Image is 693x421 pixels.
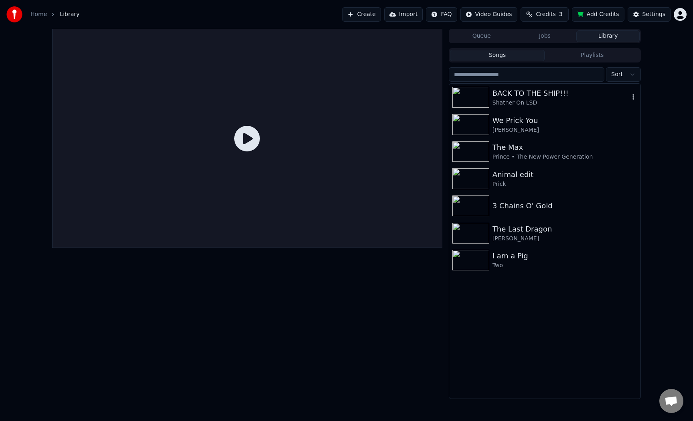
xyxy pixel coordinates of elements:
[492,126,637,134] div: [PERSON_NAME]
[6,6,22,22] img: youka
[460,7,517,22] button: Video Guides
[30,10,47,18] a: Home
[572,7,624,22] button: Add Credits
[450,30,513,42] button: Queue
[30,10,79,18] nav: breadcrumb
[576,30,640,42] button: Library
[492,180,637,188] div: Prick
[492,200,637,212] div: 3 Chains O' Gold
[492,250,637,262] div: I am a Pig
[492,115,637,126] div: We Prick You
[659,389,683,413] div: Open chat
[642,10,665,18] div: Settings
[450,50,545,61] button: Songs
[492,235,637,243] div: [PERSON_NAME]
[559,10,563,18] span: 3
[545,50,640,61] button: Playlists
[60,10,79,18] span: Library
[513,30,577,42] button: Jobs
[492,262,637,270] div: Two
[521,7,569,22] button: Credits3
[492,142,637,153] div: The Max
[628,7,671,22] button: Settings
[426,7,457,22] button: FAQ
[492,169,637,180] div: Animal edit
[492,224,637,235] div: The Last Dragon
[611,71,623,79] span: Sort
[536,10,555,18] span: Credits
[492,88,629,99] div: BACK TO THE SHIP!!!
[342,7,381,22] button: Create
[492,153,637,161] div: Prince • The New Power Generation
[384,7,423,22] button: Import
[492,99,629,107] div: Shatner On LSD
